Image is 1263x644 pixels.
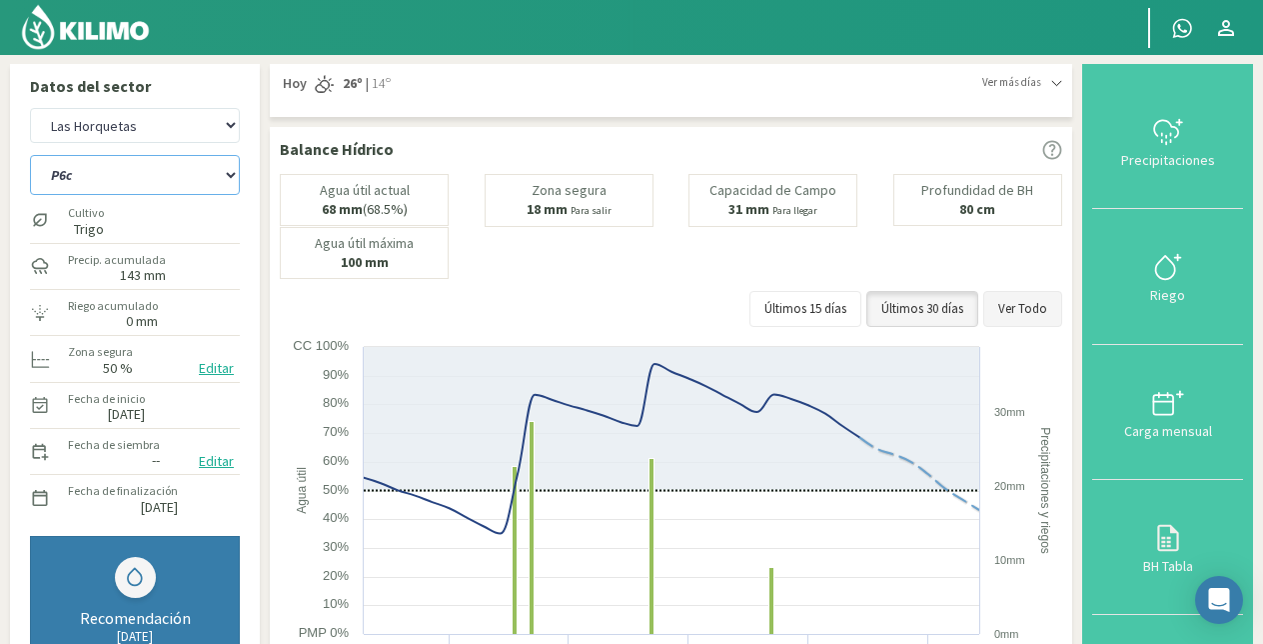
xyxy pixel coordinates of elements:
[68,343,133,361] label: Zona segura
[152,454,160,467] label: --
[1098,153,1237,167] div: Precipitaciones
[193,357,240,380] button: Editar
[322,200,363,218] b: 68 mm
[323,395,349,410] text: 80%
[369,74,391,94] span: 14º
[1195,576,1243,624] div: Open Intercom Messenger
[323,367,349,382] text: 90%
[323,482,349,497] text: 50%
[323,568,349,583] text: 20%
[322,202,408,217] p: (68.5%)
[1092,74,1243,209] button: Precipitaciones
[959,200,995,218] b: 80 cm
[341,253,389,271] b: 100 mm
[323,424,349,439] text: 70%
[749,291,861,327] button: Últimos 15 días
[141,501,178,514] label: [DATE]
[68,482,178,500] label: Fecha de finalización
[994,480,1025,492] text: 20mm
[343,74,363,92] strong: 26º
[1038,427,1052,554] text: Precipitaciones y riegos
[994,406,1025,418] text: 30mm
[532,183,607,198] p: Zona segura
[68,251,166,269] label: Precip. acumulada
[772,204,817,217] small: Para llegar
[295,467,309,514] text: Agua útil
[1092,480,1243,615] button: BH Tabla
[280,137,394,161] p: Balance Hídrico
[103,362,133,375] label: 50 %
[293,338,349,353] text: CC 100%
[323,539,349,554] text: 30%
[323,596,349,611] text: 10%
[315,236,414,251] p: Agua útil máxima
[68,390,145,408] label: Fecha de inicio
[30,74,240,98] p: Datos del sector
[126,315,158,328] label: 0 mm
[994,628,1018,640] text: 0mm
[994,554,1025,566] text: 10mm
[323,510,349,525] text: 40%
[1092,209,1243,344] button: Riego
[366,74,369,94] span: |
[527,200,568,218] b: 18 mm
[1098,288,1237,302] div: Riego
[982,74,1041,91] span: Ver más días
[866,291,978,327] button: Últimos 30 días
[193,450,240,473] button: Editar
[571,204,612,217] small: Para salir
[299,625,350,640] text: PMP 0%
[20,3,151,51] img: Kilimo
[1092,345,1243,480] button: Carga mensual
[120,269,166,282] label: 143 mm
[728,200,769,218] b: 31 mm
[68,223,104,236] label: Trigo
[68,204,104,222] label: Cultivo
[68,297,158,315] label: Riego acumulado
[68,436,160,454] label: Fecha de siembra
[983,291,1062,327] button: Ver Todo
[320,183,410,198] p: Agua útil actual
[921,183,1033,198] p: Profundidad de BH
[280,74,307,94] span: Hoy
[323,453,349,468] text: 60%
[108,408,145,421] label: [DATE]
[709,183,836,198] p: Capacidad de Campo
[1098,559,1237,573] div: BH Tabla
[1098,424,1237,438] div: Carga mensual
[51,608,219,628] div: Recomendación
